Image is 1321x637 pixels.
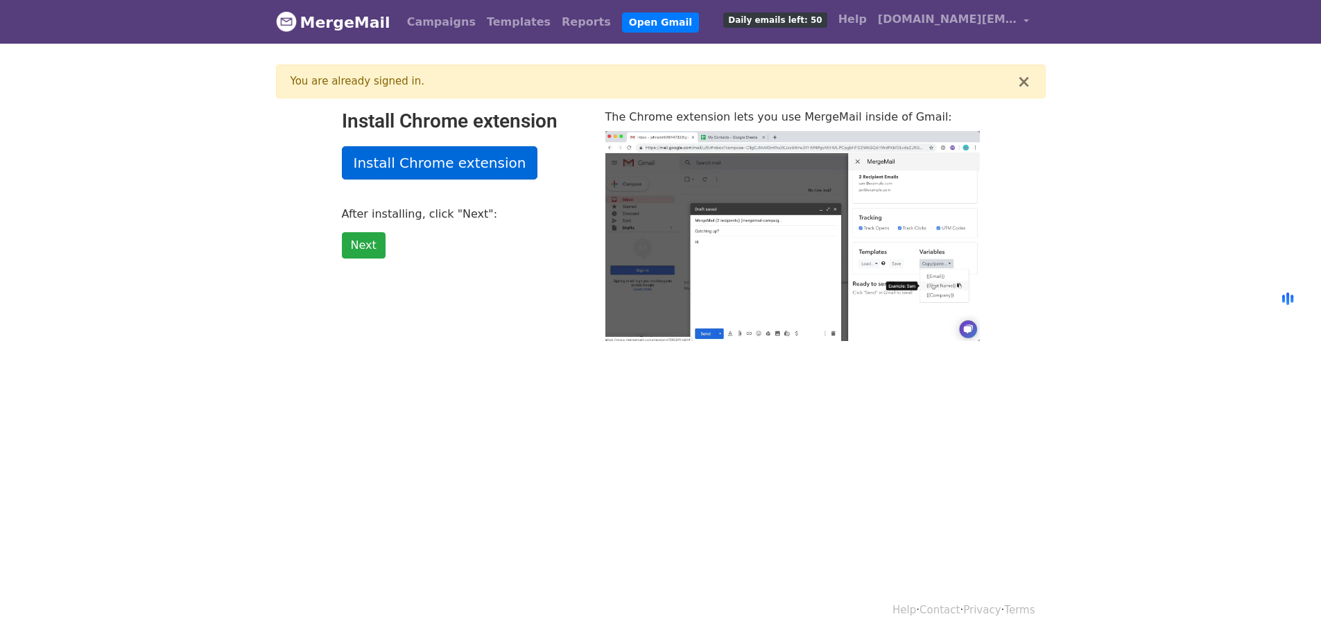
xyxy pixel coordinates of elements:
a: [DOMAIN_NAME][EMAIL_ADDRESS][DOMAIN_NAME] [872,6,1035,38]
a: Templates [481,8,556,36]
p: The Chrome extension lets you use MergeMail inside of Gmail: [605,110,980,124]
a: Reports [556,8,616,36]
a: Campaigns [402,8,481,36]
a: Install Chrome extension [342,146,538,180]
a: Help [892,604,916,616]
a: Terms [1004,604,1035,616]
div: You are already signed in. [291,73,1017,89]
a: Privacy [963,604,1001,616]
a: Next [342,232,386,259]
a: Help [833,6,872,33]
span: [DOMAIN_NAME][EMAIL_ADDRESS][DOMAIN_NAME] [878,11,1017,28]
p: After installing, click "Next": [342,207,585,221]
a: Daily emails left: 50 [718,6,832,33]
a: Open Gmail [622,12,699,33]
a: MergeMail [276,8,390,37]
a: Contact [919,604,960,616]
img: MergeMail logo [276,11,297,32]
button: × [1017,73,1030,90]
span: Daily emails left: 50 [723,12,827,28]
h2: Install Chrome extension [342,110,585,133]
